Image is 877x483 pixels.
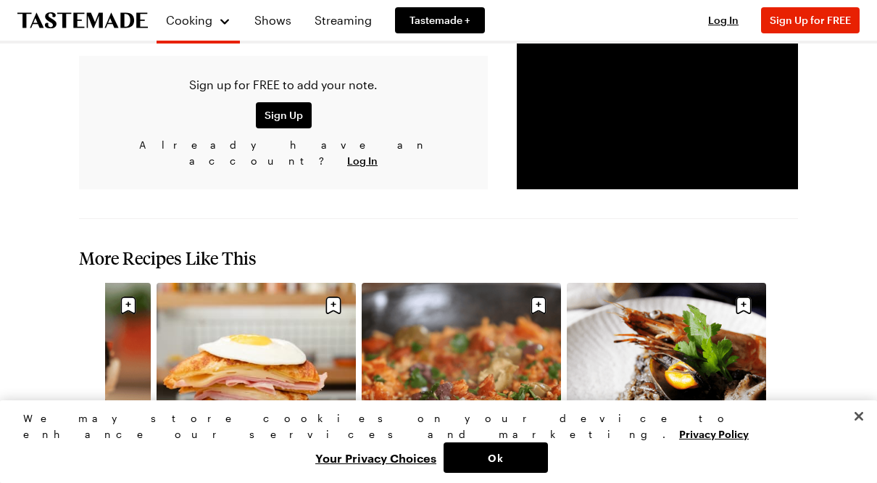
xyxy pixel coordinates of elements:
button: Save recipe [730,292,757,319]
button: Save recipe [525,292,552,319]
a: More information about your privacy, opens in a new tab [679,426,749,440]
span: Sign Up for FREE [770,14,851,26]
p: Already have an account? [91,137,476,169]
span: Log In [708,14,739,26]
button: Close [843,400,875,432]
a: To Tastemade Home Page [17,12,148,29]
a: Tastemade + [395,7,485,33]
div: We may store cookies on your device to enhance our services and marketing. [23,410,841,442]
span: Sign Up [265,108,303,123]
button: Log In [694,13,752,28]
button: Ok [444,442,548,473]
p: Sign up for FREE to add your note. [91,76,476,94]
div: Privacy [23,410,841,473]
span: Cooking [166,13,212,27]
button: Save recipe [320,292,347,319]
button: Log In [347,154,378,168]
video-js: Video Player [517,31,798,189]
span: Tastemade + [410,13,470,28]
button: Sign Up [256,102,312,128]
h2: More Recipes Like This [79,248,798,268]
button: Your Privacy Choices [308,442,444,473]
button: Save recipe [115,292,142,319]
button: Cooking [165,6,231,35]
button: Sign Up for FREE [761,7,860,33]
